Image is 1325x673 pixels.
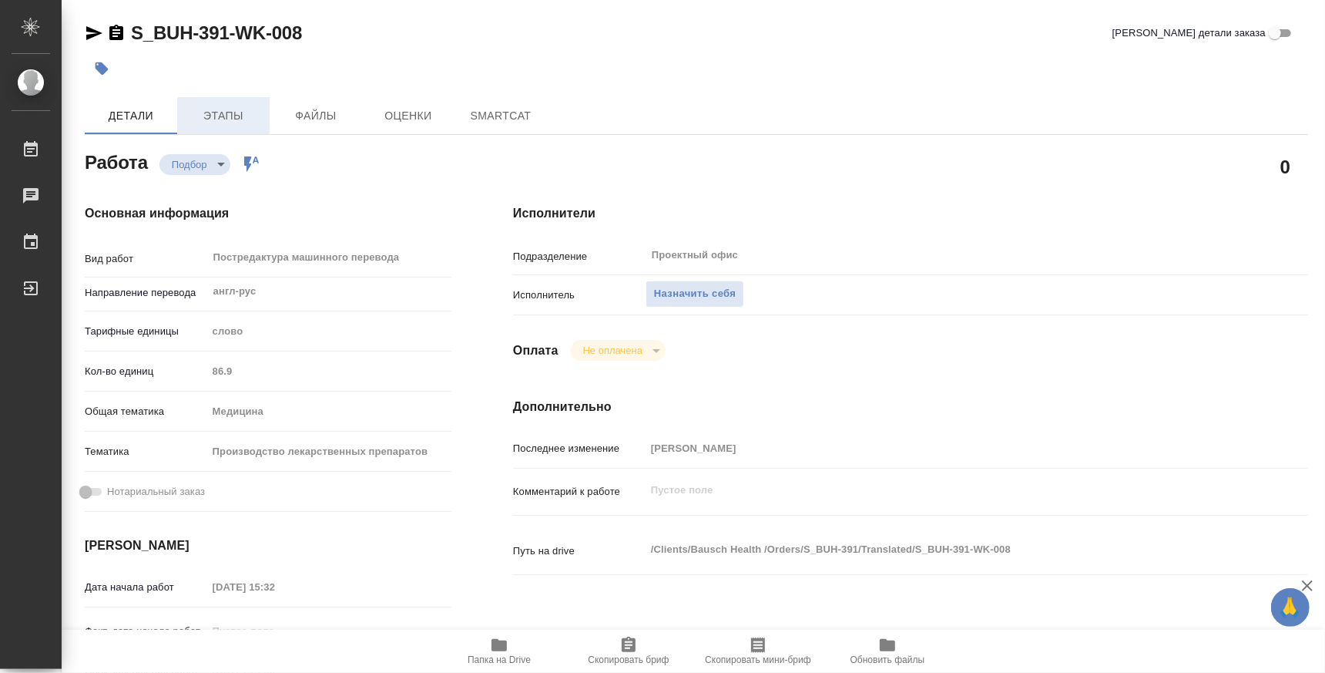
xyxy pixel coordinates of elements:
button: Обновить файлы [823,630,952,673]
p: Общая тематика [85,404,207,419]
span: SmartCat [464,106,538,126]
span: Назначить себя [654,285,736,303]
div: слово [207,318,451,345]
span: [PERSON_NAME] детали заказа [1112,25,1266,41]
textarea: /Clients/Bausch Health /Orders/S_BUH-391/Translated/S_BUH-391-WK-008 [646,537,1242,563]
div: Медицина [207,399,451,425]
button: Назначить себя [646,281,744,308]
h4: Оплата [513,342,559,360]
p: Подразделение [513,249,646,264]
span: Скопировать мини-бриф [705,654,810,665]
p: Тематика [85,444,207,459]
span: Этапы [186,106,260,126]
p: Направление перевода [85,285,207,301]
p: Кол-во единиц [85,364,207,379]
input: Пустое поле [207,576,342,598]
p: Факт. дата начала работ [85,624,207,639]
h4: [PERSON_NAME] [85,537,451,555]
button: Скопировать ссылку [107,24,126,42]
h2: 0 [1280,153,1290,180]
span: Скопировать бриф [588,654,669,665]
span: Детали [94,106,168,126]
button: Скопировать ссылку для ЯМессенджера [85,24,103,42]
span: Оценки [371,106,445,126]
span: Обновить файлы [850,654,925,665]
span: Нотариальный заказ [107,484,205,500]
button: Скопировать бриф [564,630,693,673]
h4: Дополнительно [513,398,1308,416]
div: Подбор [159,154,230,175]
a: S_BUH-391-WK-008 [131,22,302,43]
button: Не оплачена [579,344,647,357]
h4: Исполнители [513,204,1308,223]
button: Добавить тэг [85,52,119,86]
button: Скопировать мини-бриф [693,630,823,673]
div: Производство лекарственных препаратов [207,439,451,465]
button: Подбор [167,158,212,171]
p: Исполнитель [513,288,646,303]
input: Пустое поле [207,360,451,382]
div: Подбор [571,340,666,361]
button: Папка на Drive [434,630,564,673]
p: Последнее изменение [513,441,646,456]
input: Пустое поле [646,437,1242,459]
p: Путь на drive [513,543,646,559]
p: Дата начала работ [85,580,207,595]
span: Файлы [279,106,353,126]
p: Тарифные единицы [85,324,207,339]
span: Папка на Drive [468,654,531,665]
h2: Работа [85,147,148,175]
span: 🙏 [1277,591,1303,624]
p: Вид работ [85,251,207,267]
h4: Основная информация [85,204,451,223]
p: Комментарий к работе [513,484,646,500]
button: 🙏 [1271,588,1310,627]
input: Пустое поле [207,620,342,642]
